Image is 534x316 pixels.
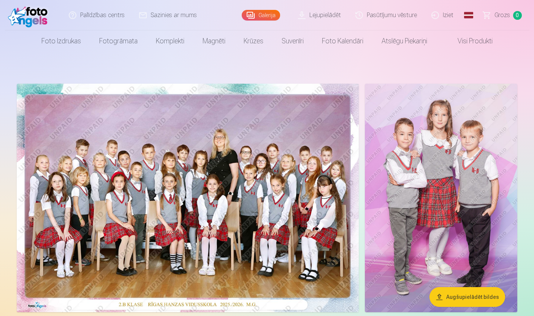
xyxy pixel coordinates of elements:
[8,3,52,27] img: /fa1
[429,287,505,307] button: Augšupielādēt bildes
[242,10,280,21] a: Galerija
[372,30,436,52] a: Atslēgu piekariņi
[193,30,235,52] a: Magnēti
[513,11,522,20] span: 0
[90,30,147,52] a: Fotogrāmata
[273,30,313,52] a: Suvenīri
[494,11,510,20] span: Grozs
[32,30,90,52] a: Foto izdrukas
[436,30,502,52] a: Visi produkti
[147,30,193,52] a: Komplekti
[313,30,372,52] a: Foto kalendāri
[235,30,273,52] a: Krūzes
